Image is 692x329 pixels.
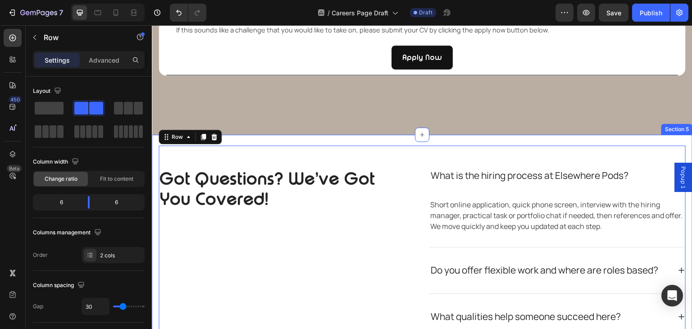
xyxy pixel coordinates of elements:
[45,175,77,183] span: Change ratio
[599,4,628,22] button: Save
[640,8,662,18] div: Publish
[100,175,133,183] span: Fit to content
[4,4,67,22] button: 7
[279,284,469,299] p: What qualities help someone succeed here?
[419,9,432,17] span: Draft
[152,25,692,329] iframe: Design area
[661,285,683,306] div: Open Intercom Messenger
[100,251,142,260] div: 2 cols
[33,279,86,292] div: Column spacing
[33,227,103,239] div: Columns management
[250,26,290,39] p: Apply Now
[9,96,22,103] div: 450
[527,141,536,163] span: Popup 1
[59,7,63,18] p: 7
[278,174,533,206] p: Short online application, quick phone screen, interview with the hiring manager, practical task o...
[18,108,33,116] div: Row
[328,8,330,18] span: /
[606,9,621,17] span: Save
[82,298,109,315] input: Auto
[33,251,48,259] div: Order
[97,196,143,209] div: 6
[89,55,119,65] p: Advanced
[33,85,63,97] div: Layout
[35,196,81,209] div: 6
[240,20,301,44] button: <p>Apply Now</p>
[33,156,81,168] div: Column width
[511,100,539,108] div: Section 5
[33,302,43,311] div: Gap
[279,143,477,158] p: What is the hiring process at Elsewhere Pods?
[170,4,206,22] div: Undo/Redo
[7,165,22,172] div: Beta
[45,55,70,65] p: Settings
[332,8,388,18] span: Careers Page Draft
[8,143,255,184] p: Got Questions? We’ve Got You Covered!
[632,4,670,22] button: Publish
[44,32,120,43] p: Row
[279,238,506,252] p: Do you offer flexible work and where are roles based?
